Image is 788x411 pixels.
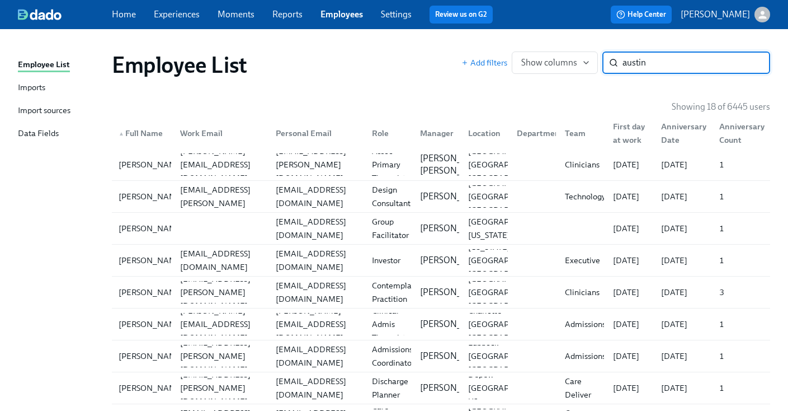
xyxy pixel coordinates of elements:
div: 1 [715,381,768,395]
div: Department [508,122,556,144]
a: dado [18,9,112,20]
div: [PERSON_NAME][EMAIL_ADDRESS][PERSON_NAME][DOMAIN_NAME] [176,170,267,223]
div: 1 [715,158,768,171]
div: [DATE] [608,190,652,203]
p: [PERSON_NAME] [420,190,489,203]
p: [PERSON_NAME] [420,350,489,362]
div: Assoc Primary Therapist [367,144,411,185]
p: [PERSON_NAME] [420,286,489,298]
a: [PERSON_NAME][EMAIL_ADDRESS][PERSON_NAME][DOMAIN_NAME][EMAIL_ADDRESS][DOMAIN_NAME]Contemplative P... [112,277,770,309]
div: Full Name [114,127,171,140]
button: Show columns [512,52,598,74]
div: Design Consultant [367,183,415,210]
div: [DATE] [608,254,652,267]
div: Personal Email [271,127,362,140]
img: dado [18,9,62,20]
a: [PERSON_NAME][PERSON_NAME][EMAIL_ADDRESS][DOMAIN_NAME][PERSON_NAME][EMAIL_ADDRESS][DOMAIN_NAME]Cl... [112,309,770,340]
div: Clinical Admis Therapist [367,304,411,344]
a: Employees [320,9,363,20]
div: 1 [715,254,768,267]
div: [EMAIL_ADDRESS][DOMAIN_NAME] [271,183,362,210]
div: Manager [411,122,459,144]
div: [PERSON_NAME][EMAIL_ADDRESS][PERSON_NAME][DOMAIN_NAME][EMAIL_ADDRESS][DOMAIN_NAME]Admissions Coor... [112,340,770,372]
div: Anniversary Date [657,120,711,147]
div: 1 [715,190,768,203]
div: Role [363,122,411,144]
div: [GEOGRAPHIC_DATA] [GEOGRAPHIC_DATA] [GEOGRAPHIC_DATA] [464,144,555,185]
div: Clinicians [560,286,604,299]
div: Imports [18,81,45,95]
div: [EMAIL_ADDRESS][DOMAIN_NAME] [271,375,362,401]
div: [PERSON_NAME][EMAIL_ADDRESS][DOMAIN_NAME] [271,304,362,344]
div: Investor [367,254,411,267]
div: [PERSON_NAME][EMAIL_ADDRESS][DOMAIN_NAME]Group Facilitator[PERSON_NAME][GEOGRAPHIC_DATA], [US_STA... [112,213,770,244]
a: Settings [381,9,412,20]
div: [EMAIL_ADDRESS][DOMAIN_NAME] [271,215,362,242]
div: Anniversary Date [652,122,710,144]
a: [PERSON_NAME][PERSON_NAME][EMAIL_ADDRESS][DOMAIN_NAME][EMAIL_ADDRESS][PERSON_NAME][DOMAIN_NAME]As... [112,149,770,181]
button: Add filters [461,57,507,68]
div: [GEOGRAPHIC_DATA] [GEOGRAPHIC_DATA] [GEOGRAPHIC_DATA] [464,176,555,217]
p: [PERSON_NAME] [420,382,489,394]
div: ▲Full Name [114,122,171,144]
div: Admissions [560,317,610,331]
div: Anniversary Count [710,122,768,144]
div: Discharge Planner [367,375,413,401]
p: [PERSON_NAME] [PERSON_NAME] [420,152,489,177]
div: [DATE] [657,254,710,267]
div: [DATE] [657,317,710,331]
div: Import sources [18,104,70,118]
a: Imports [18,81,103,95]
a: Home [112,9,136,20]
div: [DATE] [608,158,652,171]
div: [DATE] [608,222,652,235]
div: [PERSON_NAME] [114,317,188,331]
div: [PERSON_NAME] [114,254,188,267]
input: Search by name [622,52,770,74]
div: [DATE] [608,286,652,299]
a: [PERSON_NAME][EMAIL_ADDRESS][PERSON_NAME][DOMAIN_NAME][EMAIL_ADDRESS][DOMAIN_NAME]Admissions Coor... [112,340,770,372]
a: [PERSON_NAME][EMAIL_ADDRESS][PERSON_NAME][DOMAIN_NAME][EMAIL_ADDRESS][DOMAIN_NAME]Discharge Plann... [112,372,770,404]
div: [PERSON_NAME][EMAIL_ADDRESS][DOMAIN_NAME][EMAIL_ADDRESS][DOMAIN_NAME]Investor[PERSON_NAME][US_STA... [112,245,770,276]
div: 1 [715,349,768,363]
div: 3 [715,286,768,299]
div: [EMAIL_ADDRESS][DOMAIN_NAME] [271,343,362,370]
div: [PERSON_NAME] [114,158,188,171]
div: Personal Email [267,122,362,144]
div: [PERSON_NAME] [114,286,188,299]
div: [PERSON_NAME][EMAIL_ADDRESS][DOMAIN_NAME] [176,144,267,185]
span: Help Center [616,9,666,20]
div: Work Email [171,122,267,144]
a: Data Fields [18,127,103,141]
div: [DATE] [657,158,710,171]
div: [PERSON_NAME] [114,222,188,235]
button: Help Center [611,6,672,24]
div: Executive [560,254,605,267]
div: [GEOGRAPHIC_DATA] [GEOGRAPHIC_DATA] [GEOGRAPHIC_DATA] [464,272,555,312]
div: 1 [715,317,768,331]
div: Depew [GEOGRAPHIC_DATA] US [464,368,555,408]
div: [EMAIL_ADDRESS][PERSON_NAME][DOMAIN_NAME] [176,368,267,408]
div: [DATE] [608,317,652,331]
div: Anniversary Count [715,120,769,147]
div: [EMAIL_ADDRESS][DOMAIN_NAME] [271,247,362,274]
div: Employee List [18,58,70,72]
div: Location [459,122,507,144]
div: [EMAIL_ADDRESS][PERSON_NAME][DOMAIN_NAME] [271,144,362,185]
h1: Employee List [112,52,247,78]
div: [DATE] [608,349,652,363]
div: [DATE] [657,349,710,363]
p: [PERSON_NAME] [681,8,750,21]
button: Review us on G2 [430,6,493,24]
div: [DATE] [657,381,710,395]
a: Review us on G2 [435,9,487,20]
div: [PERSON_NAME] [114,190,188,203]
button: [PERSON_NAME] [681,7,770,22]
div: Department [512,127,568,140]
div: [PERSON_NAME][PERSON_NAME][EMAIL_ADDRESS][DOMAIN_NAME][EMAIL_ADDRESS][PERSON_NAME][DOMAIN_NAME]As... [112,149,770,180]
div: [PERSON_NAME][PERSON_NAME][EMAIL_ADDRESS][PERSON_NAME][DOMAIN_NAME][EMAIL_ADDRESS][DOMAIN_NAME]De... [112,181,770,212]
a: Employee List [18,58,103,72]
div: [GEOGRAPHIC_DATA], [US_STATE] [464,215,557,242]
div: Admissions [560,349,610,363]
